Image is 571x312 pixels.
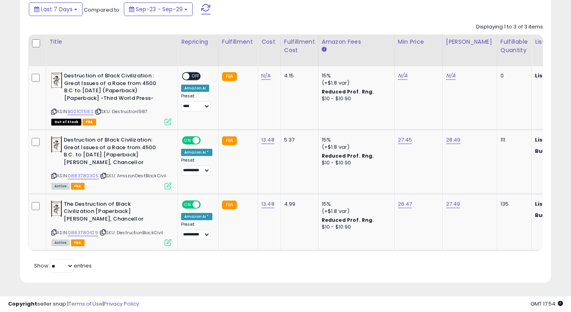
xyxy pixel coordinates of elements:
span: FBA [71,183,85,190]
div: 4.15 [284,72,312,79]
span: ON [183,201,193,208]
a: 28.49 [446,136,461,144]
span: 2025-10-7 17:54 GMT [531,300,563,308]
div: Amazon AI * [181,149,212,156]
div: Amazon Fees [322,38,391,46]
div: Displaying 1 to 3 of 3 items [476,23,543,31]
div: (+$1.8 var) [322,208,388,215]
span: ON [183,137,193,144]
small: FBA [222,201,237,209]
img: 51JKp+gPggL._SL40_.jpg [51,72,62,88]
a: 27.45 [398,136,412,144]
a: Terms of Use [69,300,103,308]
span: Last 7 Days [41,5,73,13]
div: 4.99 [284,201,312,208]
b: Reduced Prof. Rng. [322,152,374,159]
div: 5.37 [284,136,312,144]
div: Amazon AI * [181,213,212,220]
a: 26.47 [398,200,412,208]
span: All listings currently available for purchase on Amazon [51,239,70,246]
img: 51Bv7BxCiZL._SL40_.jpg [51,201,62,217]
div: seller snap | | [8,300,139,308]
div: Preset: [181,222,212,240]
span: Sep-23 - Sep-29 [136,5,183,13]
small: Amazon Fees. [322,46,327,53]
div: Repricing [181,38,215,46]
b: Destruction of Black Civilization: Great Issues of a Race from 4500 B.C. to [DATE] [Paperback] [P... [64,136,161,168]
div: Amazon AI [181,85,209,92]
div: [PERSON_NAME] [446,38,494,46]
span: Show: entries [34,262,92,269]
div: ASIN: [51,72,172,124]
div: 135 [500,201,525,208]
a: 27.49 [446,200,460,208]
span: | SKU: Destruction1987 [95,108,148,115]
span: All listings that are currently out of stock and unavailable for purchase on Amazon [51,119,81,126]
span: FBA [71,239,85,246]
a: 13.48 [261,200,274,208]
a: B001O751ES [68,108,93,115]
div: $10 - $10.90 [322,160,388,166]
button: Sep-23 - Sep-29 [124,2,193,16]
span: Compared to: [84,6,121,14]
div: Preset: [181,158,212,176]
div: Min Price [398,38,439,46]
div: ASIN: [51,136,172,188]
a: N/A [261,72,271,80]
div: (+$1.8 var) [322,79,388,87]
div: Preset: [181,93,212,111]
div: ASIN: [51,201,172,245]
strong: Copyright [8,300,37,308]
div: 0 [500,72,525,79]
span: All listings currently available for purchase on Amazon [51,183,70,190]
a: N/A [398,72,408,80]
div: Fulfillment Cost [284,38,315,55]
span: OFF [200,201,212,208]
span: OFF [200,137,212,144]
b: Reduced Prof. Rng. [322,88,374,95]
span: | SKU: DestructionBlackCivil [99,229,163,236]
img: 51MzVNDH8+L._SL40_.jpg [51,136,62,152]
b: Reduced Prof. Rng. [322,217,374,223]
b: Destruction of Black Civilization : Great Issues of a Race from 4500 B.C to [DATE] (Paperback) [P... [64,72,161,104]
button: Last 7 Days [29,2,83,16]
span: OFF [190,73,202,80]
div: 15% [322,201,388,208]
div: $10 - $10.90 [322,224,388,231]
small: FBA [222,136,237,145]
div: Fulfillment [222,38,254,46]
a: 13.48 [261,136,274,144]
div: (+$1.8 var) [322,144,388,151]
b: The Destruction of Black Civilization [Paperback] [PERSON_NAME], Chancellor [64,201,161,225]
a: Privacy Policy [104,300,139,308]
div: 15% [322,136,388,144]
div: Cost [261,38,277,46]
span: FBA [83,119,96,126]
a: 0883780429 [68,229,98,236]
a: N/A [446,72,456,80]
div: $10 - $10.90 [322,95,388,102]
div: Fulfillable Quantity [500,38,528,55]
div: 111 [500,136,525,144]
div: 15% [322,72,388,79]
span: | SKU: AmazonDestBlackCivil [100,172,167,179]
small: FBA [222,72,237,81]
div: Title [49,38,174,46]
a: 0883780305 [68,172,99,179]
